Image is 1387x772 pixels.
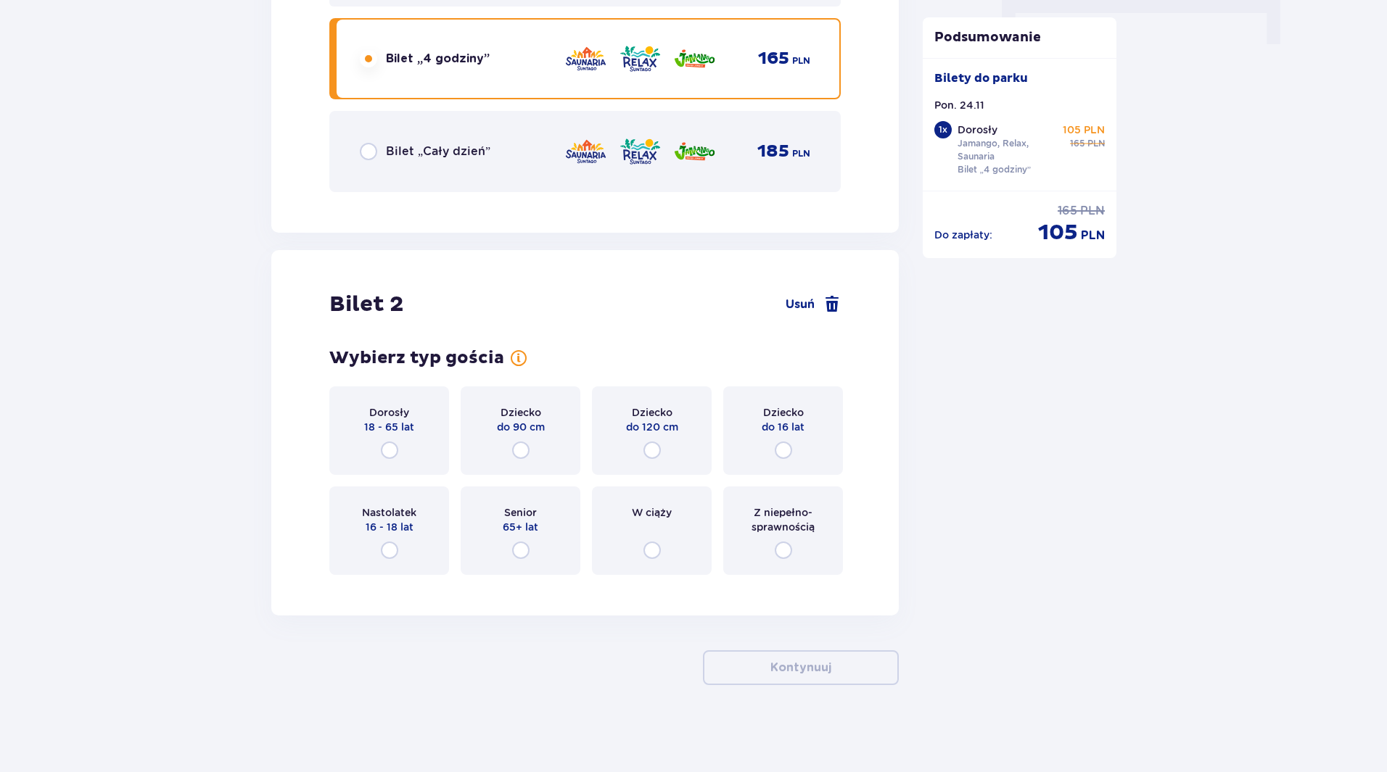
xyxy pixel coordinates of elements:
span: 165 [758,48,789,70]
span: Nastolatek [362,505,416,520]
p: Podsumowanie [923,29,1117,46]
a: Usuń [786,296,841,313]
span: 165 [1058,203,1077,219]
span: do 120 cm [626,420,678,434]
span: W ciąży [632,505,672,520]
span: Bilet „Cały dzień” [386,144,490,159]
h2: Bilet 2 [329,291,403,318]
span: do 90 cm [497,420,545,434]
span: PLN [792,54,810,67]
span: Dziecko [501,405,541,420]
span: Dorosły [369,405,409,420]
span: PLN [1087,137,1105,150]
img: Relax [619,43,662,74]
span: Dziecko [763,405,804,420]
span: PLN [1080,203,1105,219]
p: Jamango, Relax, Saunaria [958,137,1058,163]
img: Saunaria [564,43,607,74]
p: Pon. 24.11 [934,98,984,112]
img: Jamango [673,136,716,167]
span: PLN [1081,228,1105,244]
span: 165 [1070,137,1085,150]
span: 185 [757,141,789,162]
span: 16 - 18 lat [366,520,413,534]
p: Bilet „4 godziny” [958,163,1032,176]
div: 1 x [934,121,952,138]
span: 105 [1038,219,1078,246]
p: Kontynuuj [770,660,831,676]
img: Saunaria [564,136,607,167]
h3: Wybierz typ gościa [329,347,504,369]
p: Bilety do parku [934,70,1028,86]
button: Kontynuuj [703,650,899,685]
span: Senior [504,505,537,520]
span: PLN [792,147,810,160]
span: do 16 lat [762,420,804,434]
span: 65+ lat [503,520,538,534]
span: Dziecko [632,405,672,420]
span: Bilet „4 godziny” [386,51,490,67]
span: Z niepełno­sprawnością [736,505,830,534]
span: 18 - 65 lat [364,420,414,434]
p: Dorosły [958,123,997,137]
p: Do zapłaty : [934,228,992,242]
img: Relax [619,136,662,167]
img: Jamango [673,43,716,74]
span: Usuń [786,296,815,312]
p: 105 PLN [1063,123,1105,137]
